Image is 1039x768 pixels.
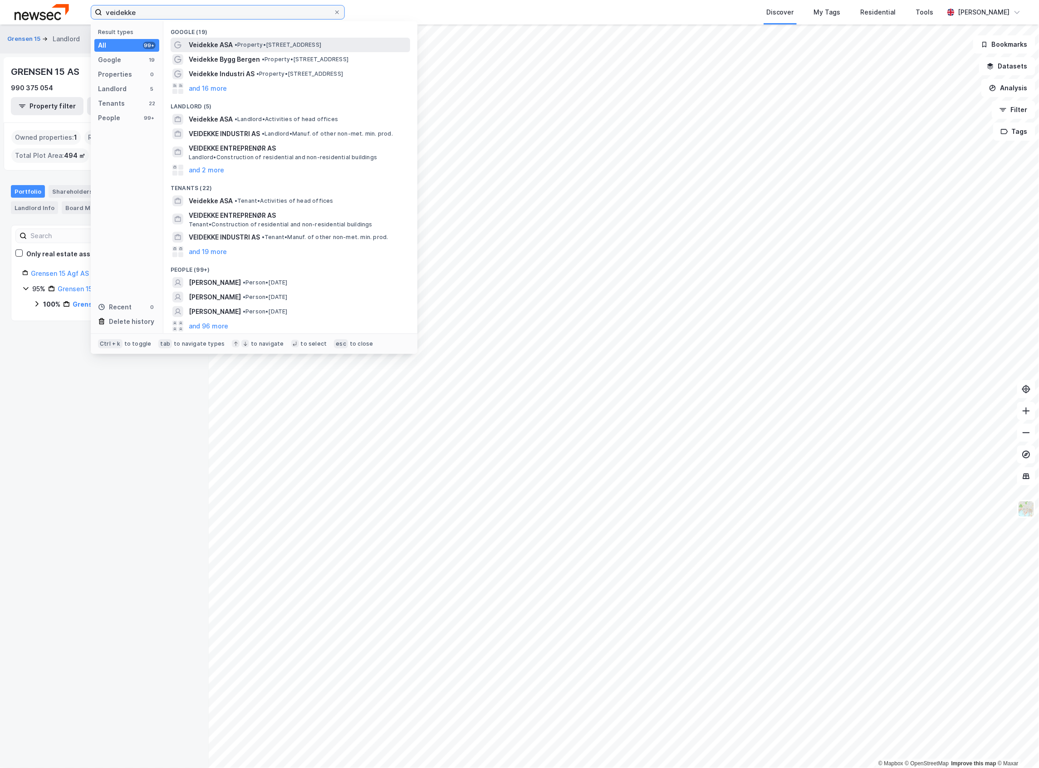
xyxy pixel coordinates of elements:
[235,41,237,48] span: •
[7,34,42,44] button: Grensen 15
[189,277,241,288] span: [PERSON_NAME]
[49,185,97,198] div: Shareholders
[993,122,1035,141] button: Tags
[243,294,245,300] span: •
[148,56,156,64] div: 19
[43,299,60,310] div: 100%
[262,130,393,137] span: Landlord • Manuf. of other non-met. min. prod.
[1018,500,1035,518] img: Z
[98,302,132,313] div: Recent
[98,40,106,51] div: All
[189,83,227,94] button: and 16 more
[143,114,156,122] div: 99+
[189,128,260,139] span: VEIDEKKE INDUSTRI AS
[243,308,288,315] span: Person • [DATE]
[11,97,83,115] button: Property filter
[189,143,407,154] span: VEIDEKKE ENTREPRENØR AS
[98,29,159,35] div: Result types
[251,340,284,347] div: to navigate
[262,234,265,240] span: •
[256,70,343,78] span: Property • [STREET_ADDRESS]
[973,35,1035,54] button: Bookmarks
[992,101,1035,119] button: Filter
[189,210,407,221] span: VEIDEKKE ENTREPRENØR AS
[243,294,288,301] span: Person • [DATE]
[235,197,237,204] span: •
[26,249,101,259] div: Only real estate assets
[905,760,949,767] a: OpenStreetMap
[262,56,348,63] span: Property • [STREET_ADDRESS]
[27,229,135,243] input: Search
[98,83,127,94] div: Landlord
[235,197,333,205] span: Tenant • Activities of head offices
[189,246,227,257] button: and 19 more
[189,154,377,161] span: Landlord • Construction of residential and non-residential buildings
[189,39,233,50] span: Veidekke ASA
[189,196,233,206] span: Veidekke ASA
[189,54,260,65] span: Veidekke Bygg Bergen
[235,116,237,122] span: •
[148,303,156,311] div: 0
[15,4,69,20] img: newsec-logo.f6e21ccffca1b3a03d2d.png
[878,760,903,767] a: Mapbox
[109,316,154,327] div: Delete history
[189,114,233,125] span: Veidekke ASA
[11,130,81,145] div: Owned properties :
[256,70,259,77] span: •
[163,177,417,194] div: Tenants (22)
[262,130,265,137] span: •
[11,64,81,79] div: GRENSEN 15 AS
[174,340,225,347] div: to navigate types
[994,724,1039,768] div: Kontrollprogram for chat
[84,130,152,145] div: Rented Locations :
[31,269,89,277] a: Grensen 15 Agf AS
[189,232,260,243] span: VEIDEKKE INDUSTRI AS
[235,41,321,49] span: Property • [STREET_ADDRESS]
[916,7,934,18] div: Tools
[189,321,228,332] button: and 96 more
[163,96,417,112] div: Landlord (5)
[62,201,127,214] div: Board Members
[979,57,1035,75] button: Datasets
[301,340,327,347] div: to select
[11,148,89,163] div: Total Plot Area :
[958,7,1010,18] div: [PERSON_NAME]
[861,7,896,18] div: Residential
[87,97,154,115] button: Tenant filter
[189,292,241,303] span: [PERSON_NAME]
[98,339,123,348] div: Ctrl + k
[189,165,224,176] button: and 2 more
[148,100,156,107] div: 22
[235,116,338,123] span: Landlord • Activities of head offices
[32,284,45,294] div: 95%
[262,234,388,241] span: Tenant • Manuf. of other non-met. min. prod.
[64,150,85,161] span: 494 ㎡
[11,83,53,93] div: 990 375 054
[98,54,121,65] div: Google
[98,69,132,80] div: Properties
[102,5,333,19] input: Search by address, cadastre, landlords, tenants or people
[143,42,156,49] div: 99+
[243,308,245,315] span: •
[189,68,255,79] span: Veidekke Industri AS
[981,79,1035,97] button: Analysis
[994,724,1039,768] iframe: Chat Widget
[350,340,373,347] div: to close
[163,21,417,38] div: Google (19)
[148,85,156,93] div: 5
[163,259,417,275] div: People (99+)
[262,56,265,63] span: •
[814,7,841,18] div: My Tags
[11,185,45,198] div: Portfolio
[334,339,348,348] div: esc
[243,279,288,286] span: Person • [DATE]
[243,279,245,286] span: •
[98,98,125,109] div: Tenants
[766,7,794,18] div: Discover
[148,71,156,78] div: 0
[11,201,58,214] div: Landlord Info
[951,760,996,767] a: Improve this map
[124,340,152,347] div: to toggle
[158,339,172,348] div: tab
[189,221,372,228] span: Tenant • Construction of residential and non-residential buildings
